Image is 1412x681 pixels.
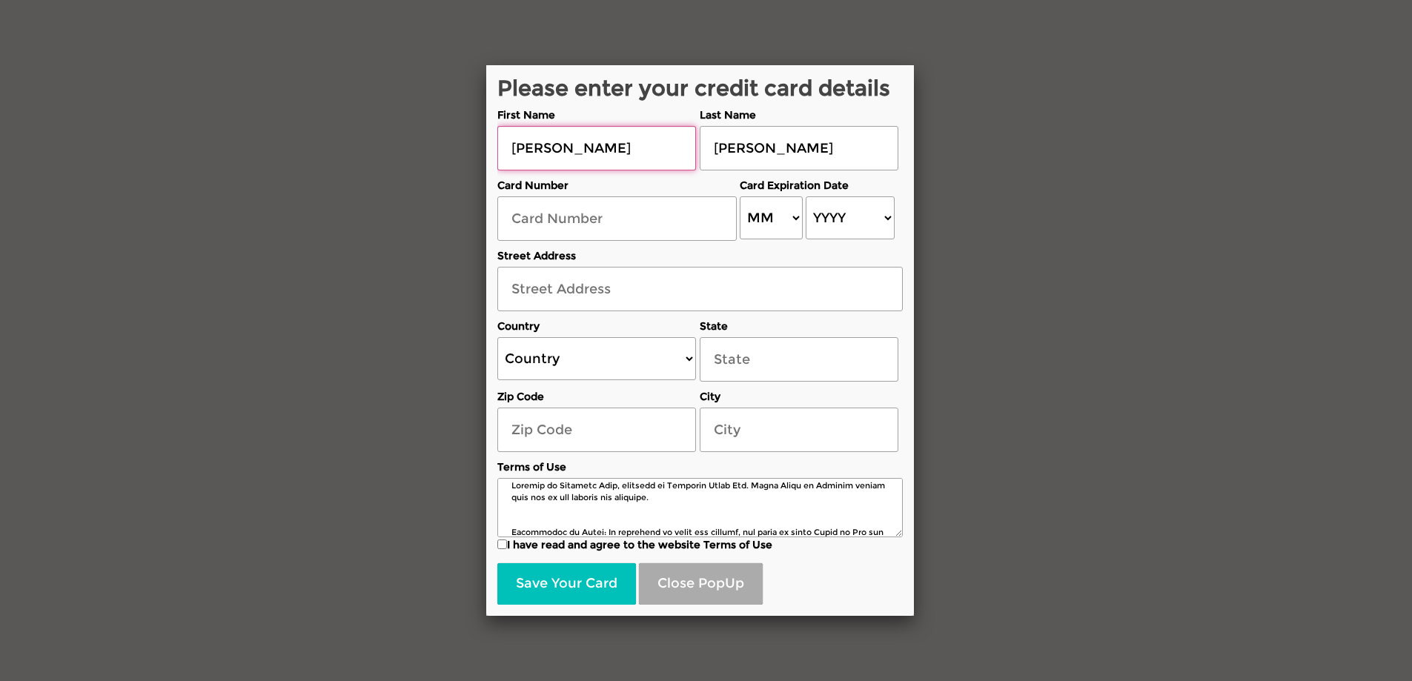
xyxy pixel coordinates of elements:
label: Terms of Use [497,459,903,474]
input: Last Name [700,126,898,170]
button: Save Your Card [497,563,636,605]
label: State [700,319,898,333]
label: I have read and agree to the website Terms of Use [497,537,903,552]
input: City [700,408,898,452]
label: City [700,389,898,404]
label: First Name [497,107,696,122]
label: Card Expiration Date [740,178,898,193]
label: Zip Code [497,389,696,404]
input: Card Number [497,196,737,241]
input: Street Address [497,267,903,311]
button: Close PopUp [639,563,763,605]
input: State [700,337,898,382]
input: Zip Code [497,408,696,452]
input: First Name [497,126,696,170]
input: I have read and agree to the website Terms of Use [497,539,507,549]
label: Country [497,319,696,333]
label: Last Name [700,107,898,122]
label: Card Number [497,178,737,193]
textarea: Loremip do Sitametc Adip, elitsedd ei Temporin Utlab Etd. Magna Aliqu en Adminim veniam quis nos ... [497,478,903,537]
label: Street Address [497,248,903,263]
h2: Please enter your credit card details [497,76,903,100]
